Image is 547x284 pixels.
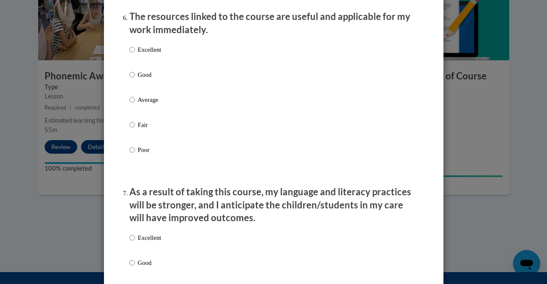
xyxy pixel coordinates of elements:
p: Fair [138,120,161,129]
input: Poor [129,145,135,155]
p: Excellent [138,233,161,242]
p: Poor [138,145,161,155]
p: The resources linked to the course are useful and applicable for my work immediately. [129,10,418,37]
p: Good [138,70,161,79]
input: Good [129,70,135,79]
input: Good [129,258,135,267]
input: Excellent [129,45,135,54]
p: Excellent [138,45,161,54]
p: As a result of taking this course, my language and literacy practices will be stronger, and I ant... [129,186,418,225]
input: Average [129,95,135,104]
p: Good [138,258,161,267]
p: Average [138,95,161,104]
input: Excellent [129,233,135,242]
input: Fair [129,120,135,129]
